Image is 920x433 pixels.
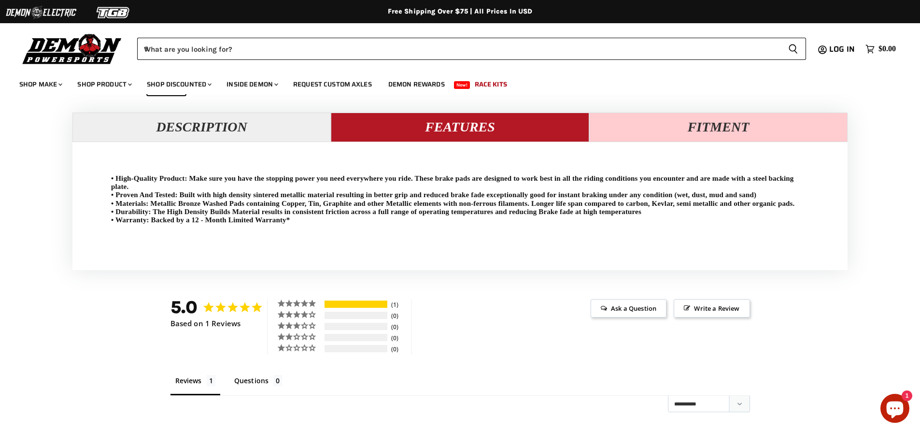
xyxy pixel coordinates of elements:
div: 5 ★ [277,299,323,307]
inbox-online-store-chat: Shopify online store chat [878,394,912,425]
a: Inside Demon [219,74,284,94]
button: Search [780,38,806,60]
span: Ask a Question [591,299,666,318]
ul: Main menu [12,71,893,94]
form: Product [137,38,806,60]
a: Shop Make [12,74,68,94]
div: 5-Star Ratings [325,301,387,308]
strong: 5.0 [170,297,198,318]
div: 100% [325,301,387,308]
a: Request Custom Axles [286,74,379,94]
span: $0.00 [878,44,896,54]
img: Demon Powersports [19,31,125,66]
button: Description [72,113,331,142]
a: Race Kits [467,74,514,94]
p: • High-Quality Product: Make sure you have the stopping power you need everywhere you ride. These... [111,174,809,225]
div: Free Shipping Over $75 | All Prices In USD [74,7,847,16]
li: Reviews [170,374,220,395]
span: Log in [829,43,855,55]
a: Shop Product [70,74,138,94]
button: Features [331,113,589,142]
span: Based on 1 Reviews [170,319,241,328]
span: New! [454,81,470,89]
input: When autocomplete results are available use up and down arrows to review and enter to select [137,38,780,60]
img: Demon Electric Logo 2 [5,3,77,22]
select: Sort reviews [668,395,750,412]
a: Log in [825,45,861,54]
div: 1 [389,301,409,309]
a: Shop Discounted [140,74,217,94]
button: Fitment [589,113,848,142]
img: TGB Logo 2 [77,3,150,22]
li: Questions [229,374,287,395]
span: Write a Review [674,299,750,318]
a: Demon Rewards [381,74,452,94]
a: $0.00 [861,42,901,56]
